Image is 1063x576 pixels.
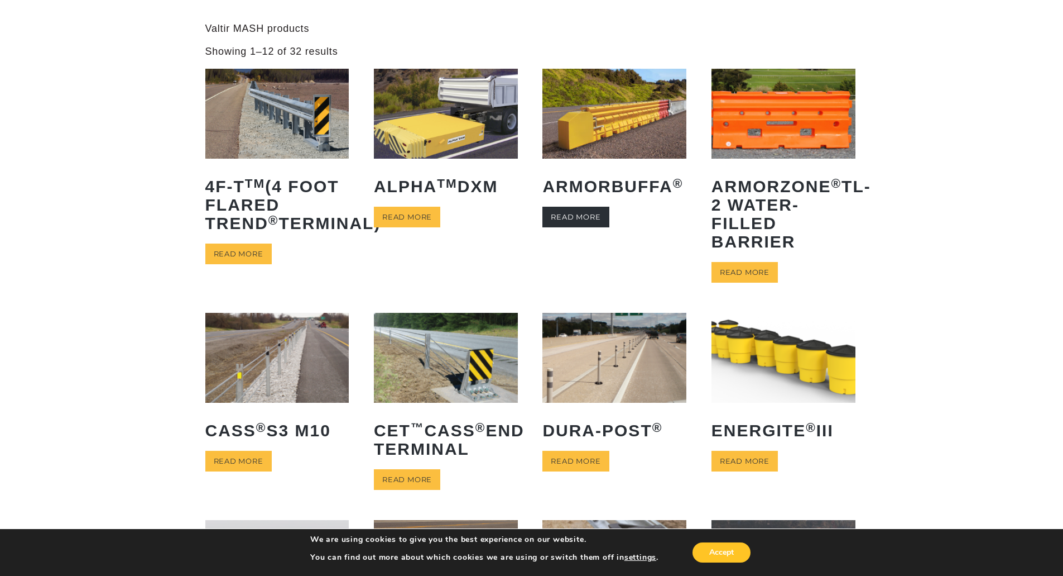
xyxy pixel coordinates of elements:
[624,553,656,563] button: settings
[542,207,609,227] a: Read more about “ArmorBuffa®”
[673,177,684,191] sup: ®
[310,553,658,563] p: You can find out more about which cookies we are using or switch them off in .
[692,542,751,563] button: Accept
[205,313,349,448] a: CASS®S3 M10
[374,469,440,490] a: Read more about “CET™ CASS® End Terminal”
[437,177,458,191] sup: TM
[374,413,518,466] h2: CET CASS End Terminal
[205,69,349,241] a: 4F-TTM(4 Foot Flared TREND®Terminal)
[542,69,686,204] a: ArmorBuffa®
[711,413,855,448] h2: ENERGITE III
[542,451,609,472] a: Read more about “Dura-Post®”
[711,313,855,448] a: ENERGITE®III
[205,244,272,264] a: Read more about “4F-TTM (4 Foot Flared TREND® Terminal)”
[374,313,518,466] a: CET™CASS®End Terminal
[205,169,349,241] h2: 4F-T (4 Foot Flared TREND Terminal)
[268,213,279,227] sup: ®
[711,69,855,259] a: ArmorZone®TL-2 Water-Filled Barrier
[205,22,858,35] p: Valtir MASH products
[411,421,425,435] sup: ™
[475,421,486,435] sup: ®
[711,262,778,283] a: Read more about “ArmorZone® TL-2 Water-Filled Barrier”
[374,207,440,227] a: Read more about “ALPHATM DXM”
[205,413,349,448] h2: CASS S3 M10
[374,169,518,204] h2: ALPHA DXM
[831,177,841,191] sup: ®
[205,45,338,58] p: Showing 1–12 of 32 results
[310,535,658,545] p: We are using cookies to give you the best experience on our website.
[542,169,686,204] h2: ArmorBuffa
[205,451,272,472] a: Read more about “CASS® S3 M10”
[245,177,266,191] sup: TM
[711,169,855,259] h2: ArmorZone TL-2 Water-Filled Barrier
[542,413,686,448] h2: Dura-Post
[374,69,518,204] a: ALPHATMDXM
[652,421,663,435] sup: ®
[806,421,816,435] sup: ®
[256,421,267,435] sup: ®
[711,451,778,472] a: Read more about “ENERGITE® III”
[542,313,686,448] a: Dura-Post®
